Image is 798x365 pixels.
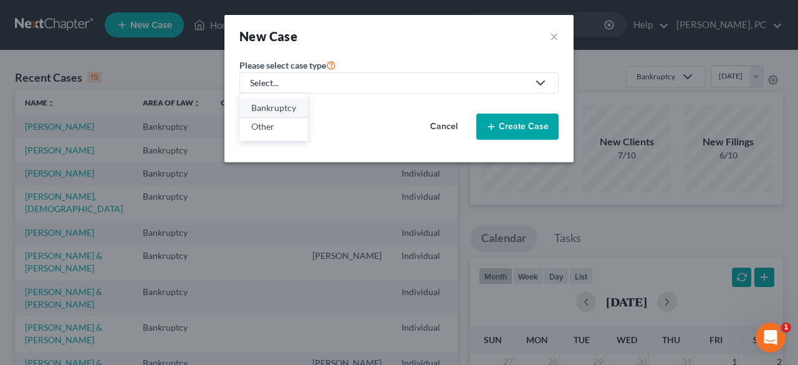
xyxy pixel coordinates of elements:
iframe: Intercom live chat [756,323,786,353]
a: Other [239,118,308,137]
button: × [550,27,559,45]
strong: New Case [239,29,297,44]
a: Bankruptcy [239,99,308,118]
div: Select... [250,77,528,89]
div: Bankruptcy [251,102,296,114]
button: Create Case [476,114,559,140]
span: Please select case type [239,60,326,71]
span: 1 [781,323,791,333]
button: Cancel [416,114,471,139]
div: Other [251,120,296,133]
